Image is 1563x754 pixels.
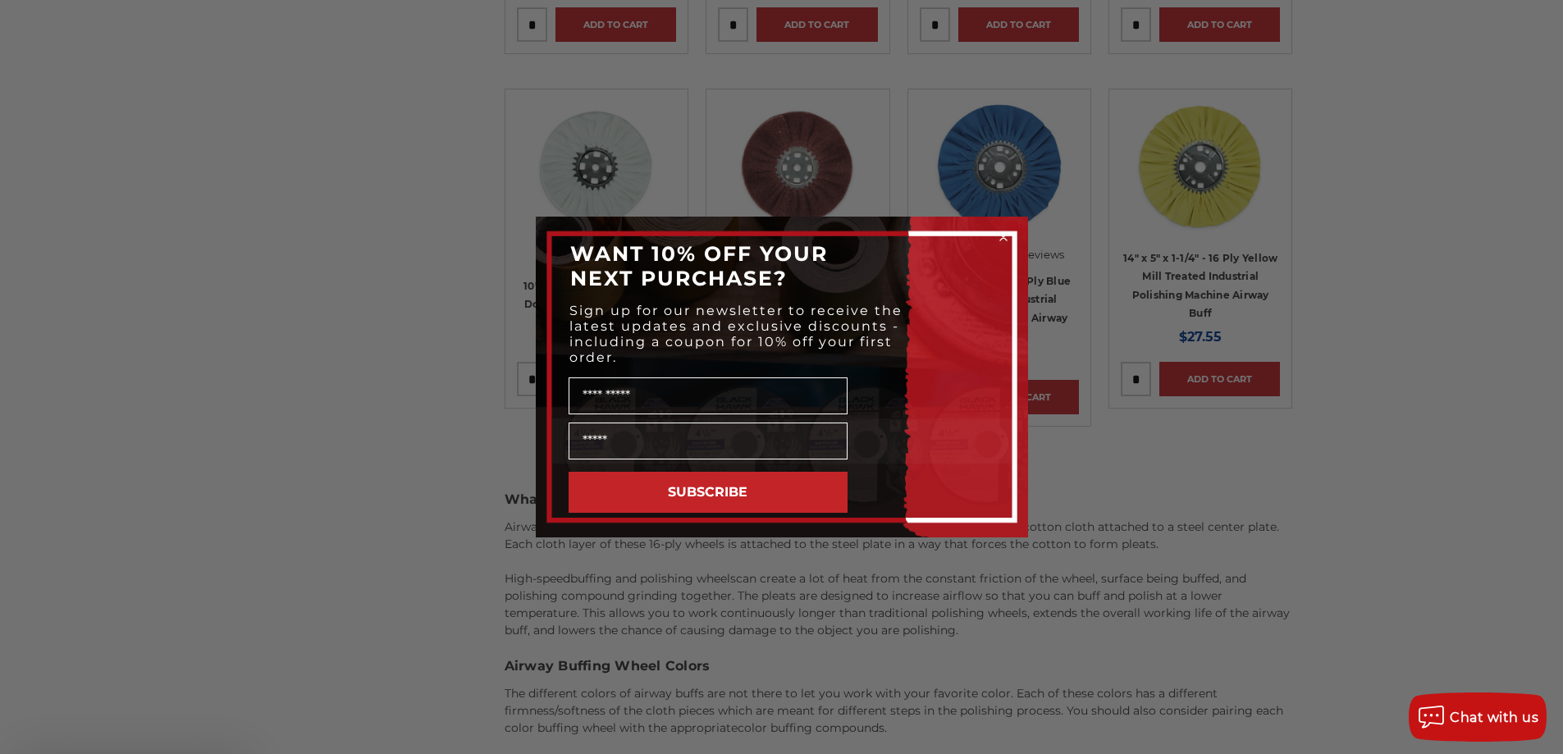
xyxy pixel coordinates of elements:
span: Sign up for our newsletter to receive the latest updates and exclusive discounts - including a co... [569,303,903,365]
input: Email [569,423,848,459]
button: Chat with us [1409,692,1547,742]
button: SUBSCRIBE [569,472,848,513]
span: WANT 10% OFF YOUR NEXT PURCHASE? [570,241,828,290]
button: Close dialog [995,229,1012,245]
span: Chat with us [1450,710,1538,725]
